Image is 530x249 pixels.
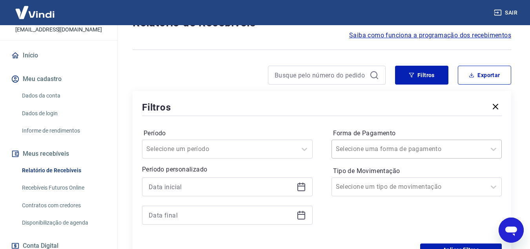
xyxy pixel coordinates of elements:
button: Meus recebíveis [9,145,108,162]
label: Tipo de Movimentação [333,166,501,176]
label: Período [144,129,311,138]
a: Saiba como funciona a programação dos recebimentos [349,31,511,40]
iframe: Botão para abrir a janela de mensagens [499,218,524,243]
button: Sair [492,6,521,20]
label: Forma de Pagamento [333,129,501,138]
p: [EMAIL_ADDRESS][DOMAIN_NAME] [15,26,102,34]
input: Data inicial [149,181,293,193]
a: Relatório de Recebíveis [19,162,108,179]
a: Início [9,47,108,64]
input: Busque pelo número do pedido [275,69,366,81]
button: Filtros [395,66,448,85]
a: Disponibilização de agenda [19,215,108,231]
a: Dados de login [19,105,108,122]
a: Informe de rendimentos [19,123,108,139]
p: Período personalizado [142,165,313,174]
a: Contratos com credores [19,197,108,214]
h5: Filtros [142,101,171,114]
input: Data final [149,209,293,221]
button: Meu cadastro [9,70,108,88]
a: Recebíveis Futuros Online [19,180,108,196]
img: Vindi [9,0,60,24]
a: Dados da conta [19,88,108,104]
button: Exportar [458,66,511,85]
